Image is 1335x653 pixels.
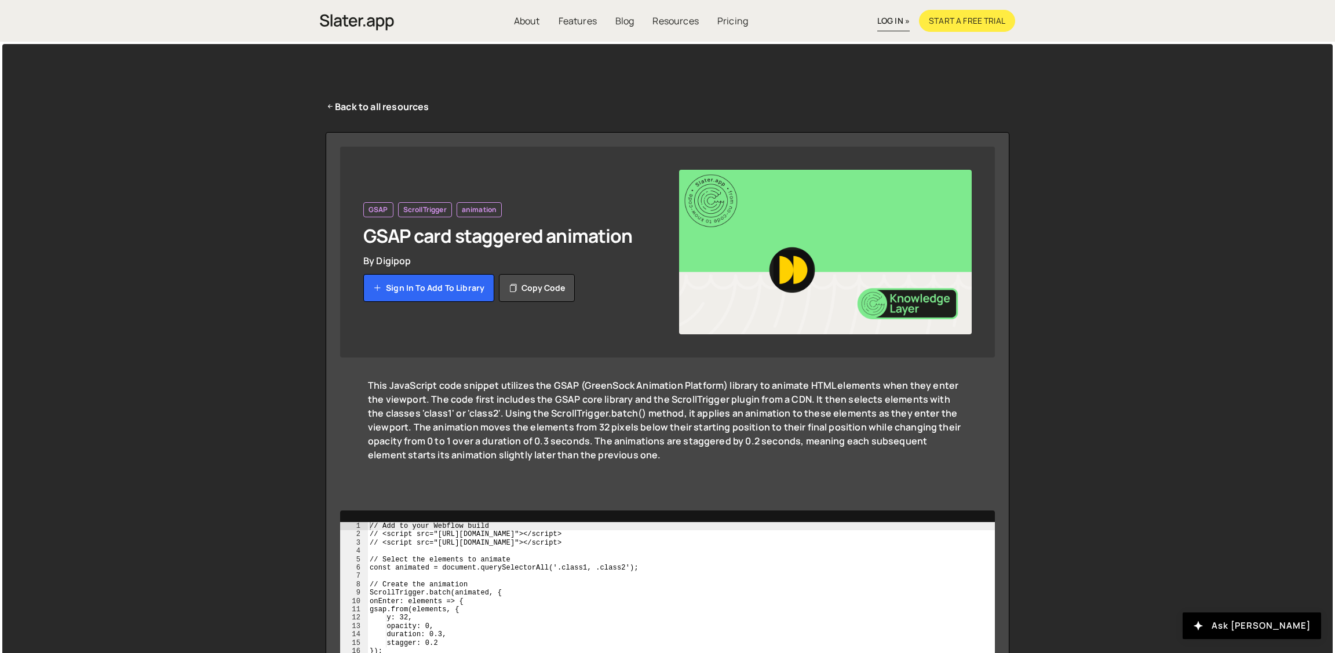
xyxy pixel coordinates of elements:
div: 3 [340,539,368,547]
div: 4 [340,547,368,555]
button: Copy code [499,274,575,302]
div: 8 [340,581,368,589]
div: 14 [340,630,368,639]
a: Features [549,10,606,32]
img: Slater is an modern coding environment with an inbuilt AI tool. Get custom code quickly with no c... [320,11,394,34]
h1: GSAP card staggered animation [363,224,656,247]
span: ScrollTrigger [403,205,447,214]
a: Blog [606,10,644,32]
div: 2 [340,530,368,538]
div: By Digipop [363,254,656,267]
img: YT%20-%20Thumb%20(8).png [679,170,972,334]
div: 6 [340,564,368,572]
div: 15 [340,639,368,647]
div: 1 [340,522,368,530]
div: 9 [340,589,368,597]
div: 10 [340,597,368,605]
div: 11 [340,605,368,614]
a: Start a free trial [919,10,1015,32]
a: Back to all resources [326,100,429,114]
button: Ask [PERSON_NAME] [1183,612,1321,639]
a: log in » [877,11,910,31]
a: About [505,10,549,32]
div: 12 [340,614,368,622]
div: 7 [340,572,368,580]
div: 5 [340,556,368,564]
div: 13 [340,622,368,630]
a: Resources [643,10,707,32]
span: animation [462,205,497,214]
a: home [320,8,394,34]
a: Pricing [708,10,757,32]
span: GSAP [369,205,388,214]
a: Sign in to add to library [363,274,494,302]
div: This JavaScript code snippet utilizes the GSAP (GreenSock Animation Platform) library to animate ... [368,378,967,476]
